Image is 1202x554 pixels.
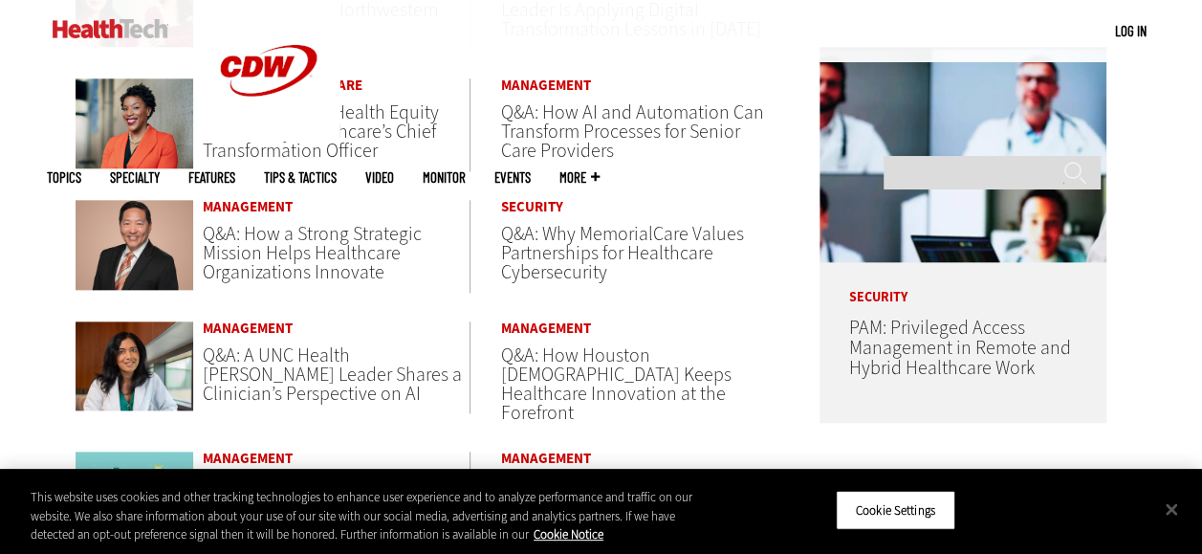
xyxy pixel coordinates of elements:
span: Topics [47,170,81,185]
a: More information about your privacy [534,526,603,543]
a: Management [501,452,769,466]
a: Management [203,321,470,336]
a: Q&A: How a Strong Strategic Mission Helps Healthcare Organizations Innovate [203,221,422,285]
a: Management [203,200,470,214]
a: MonITor [423,170,466,185]
button: Close [1150,488,1192,530]
a: PAM: Privileged Access Management in Remote and Hybrid Healthcare Work [848,315,1070,381]
img: Home [53,19,168,38]
a: Events [494,170,531,185]
a: Security [501,200,769,214]
a: Features [188,170,235,185]
span: More [559,170,600,185]
div: This website uses cookies and other tracking technologies to enhance user experience and to analy... [31,488,721,544]
a: Management [203,452,470,466]
img: MDP Hero 4 [76,452,194,542]
a: Q&A: How Houston [DEMOGRAPHIC_DATA] Keeps Healthcare Innovation at the Forefront [501,343,732,426]
span: Specialty [110,170,160,185]
p: Security [820,262,1106,304]
a: Management [501,321,769,336]
a: Q&A: A UNC Health [PERSON_NAME] Leader Shares a Clinician’s Perspective on AI [203,343,462,407]
a: CDW [197,126,340,146]
img: Dr. Meera Udayakumar [76,321,194,411]
a: Q&A: Why MemorialCare Values Partnerships for Healthcare Cybersecurity [501,221,744,285]
a: Log in [1115,22,1147,39]
button: Cookie Settings [836,490,955,530]
img: Ray Lowe [76,200,194,290]
a: Tips & Tactics [264,170,337,185]
img: remote call with care team [820,47,1106,262]
div: User menu [1115,21,1147,41]
a: Video [365,170,394,185]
